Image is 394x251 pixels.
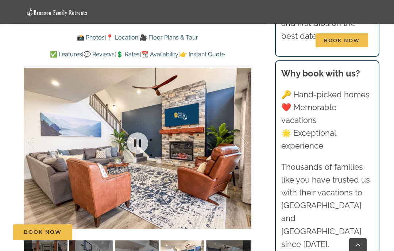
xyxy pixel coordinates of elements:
span: Book Now [316,33,368,47]
a: 📍 Location [106,34,138,41]
p: 🔑 Hand-picked homes ❤️ Memorable vacations 🌟 Exceptional experience [281,88,373,153]
p: | | [24,33,251,42]
a: ✅ Features [50,51,82,58]
a: 🎥 Floor Plans & Tour [140,34,198,41]
a: 📸 Photos [77,34,105,41]
p: | | | | [24,50,251,59]
a: 📆 Availability [141,51,178,58]
a: 👉 Instant Quote [180,51,225,58]
span: Contact [276,38,299,43]
p: Thousands of families like you have trusted us with their vacations to [GEOGRAPHIC_DATA] and [GEO... [281,161,373,251]
img: Branson Family Retreats Logo [26,8,88,16]
a: Book Now [13,224,72,240]
span: Book Now [24,229,62,235]
a: 💲 Rates [116,51,140,58]
a: Contact [276,29,299,52]
h3: Why book with us? [281,67,373,80]
a: 💬 Reviews [84,51,115,58]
